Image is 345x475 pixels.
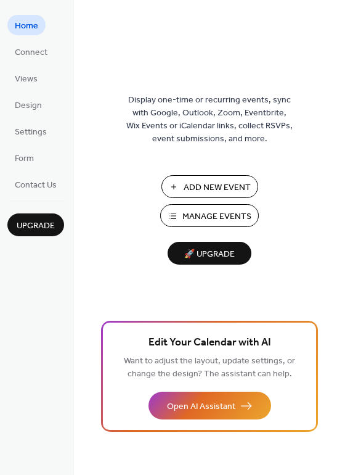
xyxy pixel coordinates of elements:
[15,179,57,192] span: Contact Us
[7,41,55,62] a: Connect
[7,147,41,168] a: Form
[15,20,38,33] span: Home
[15,46,47,59] span: Connect
[161,175,258,198] button: Add New Event
[182,210,251,223] span: Manage Events
[124,353,295,382] span: Want to adjust the layout, update settings, or change the design? The assistant can help.
[148,392,271,419] button: Open AI Assistant
[15,99,42,112] span: Design
[7,68,45,88] a: Views
[7,174,64,194] a: Contact Us
[175,246,244,263] span: 🚀 Upgrade
[7,213,64,236] button: Upgrade
[15,73,38,86] span: Views
[15,126,47,139] span: Settings
[7,94,49,115] a: Design
[148,334,271,352] span: Edit Your Calendar with AI
[167,400,235,413] span: Open AI Assistant
[184,181,251,194] span: Add New Event
[126,94,293,146] span: Display one-time or recurring events, sync with Google, Outlook, Zoom, Eventbrite, Wix Events or ...
[7,121,54,141] a: Settings
[160,204,259,227] button: Manage Events
[168,242,251,265] button: 🚀 Upgrade
[17,220,55,233] span: Upgrade
[15,152,34,165] span: Form
[7,15,46,35] a: Home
